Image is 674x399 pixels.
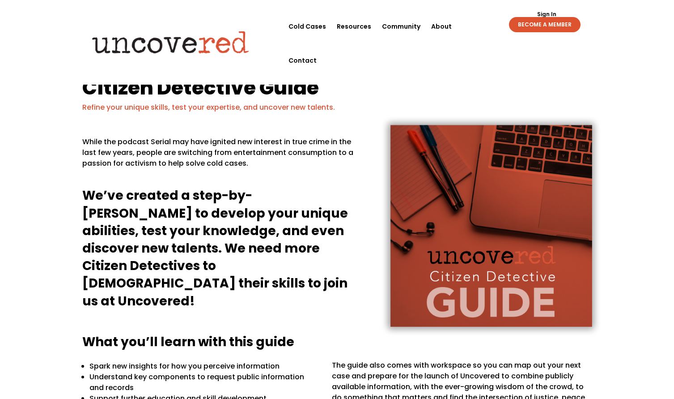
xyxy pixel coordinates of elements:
a: Resources [337,9,371,43]
img: Uncovered logo [85,25,257,60]
p: Understand key components to request public information and records [89,372,319,393]
a: Contact [288,43,317,77]
a: Cold Cases [288,9,326,43]
h1: Citizen Detective Guide [82,77,592,102]
h4: What you’ll learn with this guide [82,333,592,355]
h4: We’ve created a step-by-[PERSON_NAME] to develop your unique abilities, test your knowledge, and ... [82,187,359,314]
img: cdg-cover [364,101,616,350]
a: Community [382,9,420,43]
p: Refine your unique skills, test your expertise, and uncover new talents. [82,102,592,113]
a: About [431,9,452,43]
p: While the podcast Serial may have ignited new interest in true crime in the last few years, peopl... [82,137,359,176]
a: BECOME A MEMBER [509,17,581,32]
p: Spark new insights for how you perceive information [89,361,319,372]
a: Sign In [532,12,561,17]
